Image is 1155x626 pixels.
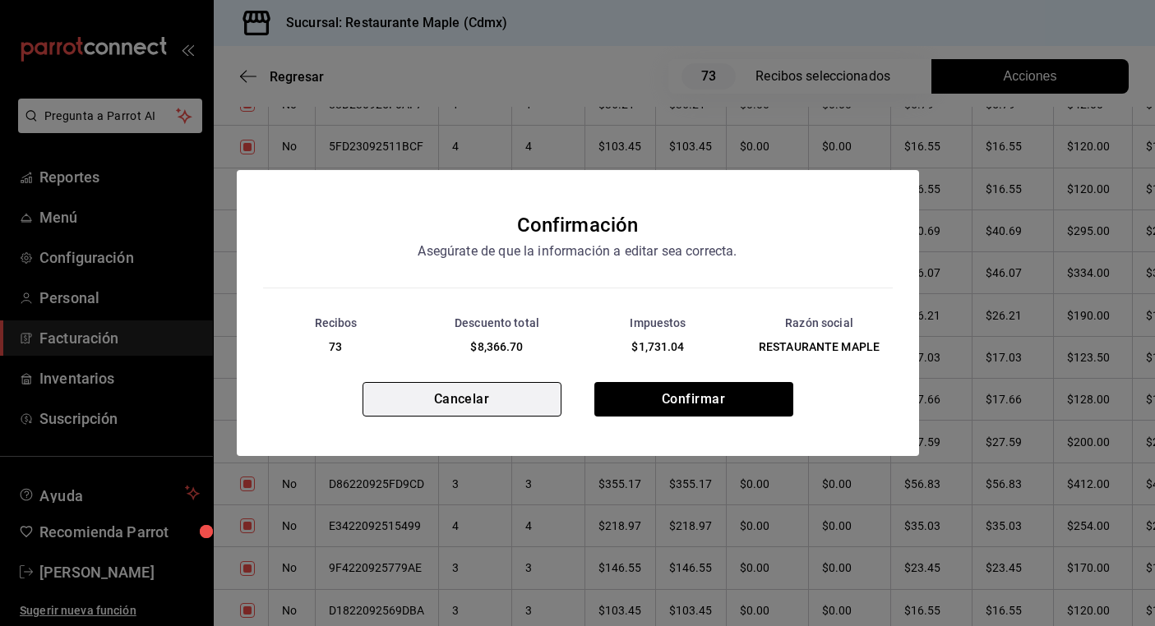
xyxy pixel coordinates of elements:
[579,315,738,332] div: Impuestos
[740,315,899,332] div: Razón social
[256,338,416,356] div: 73
[631,340,684,353] span: $1,731.04
[594,382,793,417] button: Confirmar
[740,338,899,356] div: RESTAURANTE MAPLE
[256,315,416,332] div: Recibos
[348,241,808,262] div: Asegúrate de que la información a editar sea correcta.
[517,209,639,241] div: Confirmación
[470,340,523,353] span: $8,366.70
[363,382,561,417] button: Cancelar
[418,315,577,332] div: Descuento total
